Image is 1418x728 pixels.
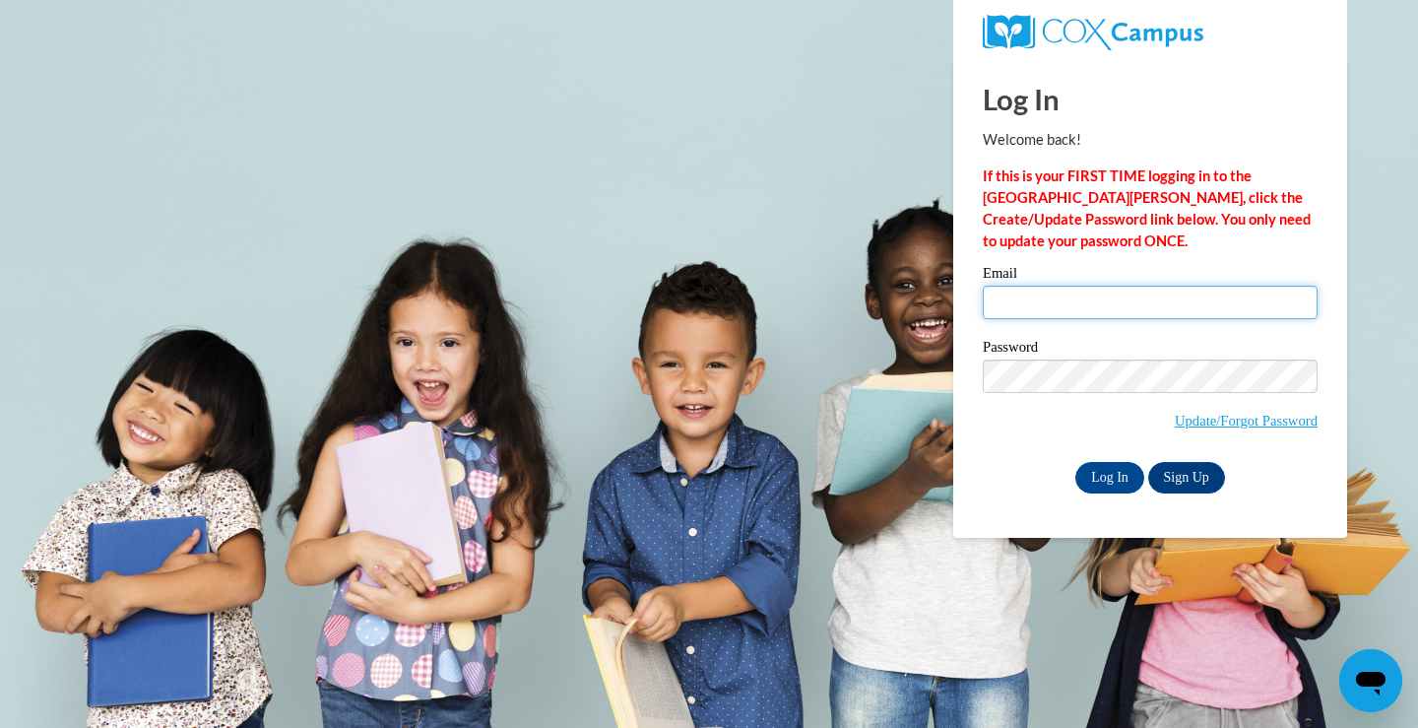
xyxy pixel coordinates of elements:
[983,167,1311,249] strong: If this is your FIRST TIME logging in to the [GEOGRAPHIC_DATA][PERSON_NAME], click the Create/Upd...
[983,129,1318,151] p: Welcome back!
[1339,649,1402,712] iframe: Button to launch messaging window
[983,15,1318,50] a: COX Campus
[983,266,1318,286] label: Email
[983,79,1318,119] h1: Log In
[1175,413,1318,429] a: Update/Forgot Password
[983,15,1203,50] img: COX Campus
[1148,462,1225,494] a: Sign Up
[983,340,1318,360] label: Password
[1075,462,1144,494] input: Log In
